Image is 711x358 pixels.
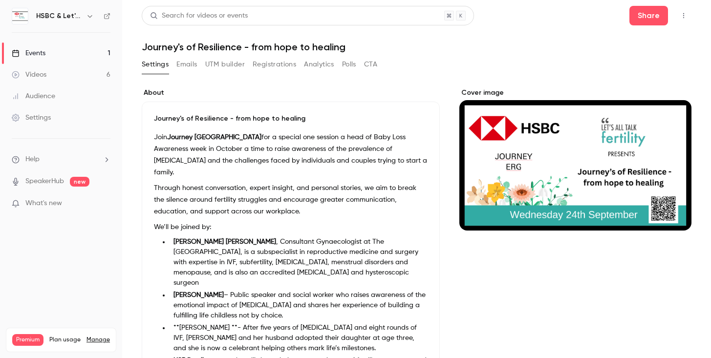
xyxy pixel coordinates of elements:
[12,48,45,58] div: Events
[12,334,43,346] span: Premium
[142,57,169,72] button: Settings
[12,70,46,80] div: Videos
[36,11,82,21] h6: HSBC & Let's All Talk Fertility
[12,154,110,165] li: help-dropdown-opener
[49,336,81,344] span: Plan usage
[70,177,89,187] span: new
[170,290,428,321] li: – Public speaker and social worker who raises awareness of the emotional impact of [MEDICAL_DATA]...
[12,91,55,101] div: Audience
[170,323,428,354] li: **[PERSON_NAME] **- After five years of [MEDICAL_DATA] and eight rounds of IVF, [PERSON_NAME] and...
[25,176,64,187] a: SpeakerHub
[25,198,62,209] span: What's new
[342,57,356,72] button: Polls
[173,238,276,245] strong: [PERSON_NAME] [PERSON_NAME]
[150,11,248,21] div: Search for videos or events
[176,57,197,72] button: Emails
[86,336,110,344] a: Manage
[99,199,110,208] iframe: Noticeable Trigger
[304,57,334,72] button: Analytics
[364,57,377,72] button: CTA
[154,182,428,217] p: Through honest conversation, expert insight, and personal stories, we aim to break the silence ar...
[142,41,691,53] h1: Journey's of Resilience - from hope to healing
[459,88,691,231] section: Cover image
[154,221,428,233] p: We’ll be joined by:
[142,88,440,98] label: About
[167,134,261,141] strong: Journey [GEOGRAPHIC_DATA]
[12,113,51,123] div: Settings
[253,57,296,72] button: Registrations
[459,88,691,98] label: Cover image
[154,131,428,178] p: Join for a special one session a head of Baby Loss Awareness week in October a time to raise awar...
[154,114,428,124] p: Journey's of Resilience - from hope to healing
[629,6,668,25] button: Share
[170,237,428,288] li: , Consultant Gynaecologist at The [GEOGRAPHIC_DATA], is a subspecialist in reproductive medicine ...
[25,154,40,165] span: Help
[173,292,224,298] strong: [PERSON_NAME]
[205,57,245,72] button: UTM builder
[12,8,28,24] img: HSBC & Let's All Talk Fertility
